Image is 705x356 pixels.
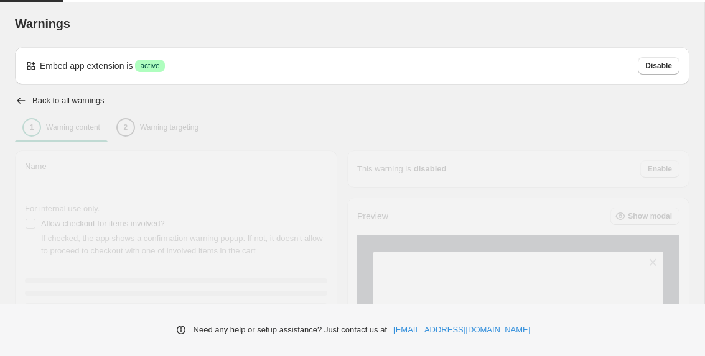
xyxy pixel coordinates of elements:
[15,17,70,30] span: Warnings
[40,60,133,72] p: Embed app extension is
[638,57,679,75] button: Disable
[140,61,159,71] span: active
[393,324,530,336] a: [EMAIL_ADDRESS][DOMAIN_NAME]
[645,61,672,71] span: Disable
[32,96,105,106] h2: Back to all warnings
